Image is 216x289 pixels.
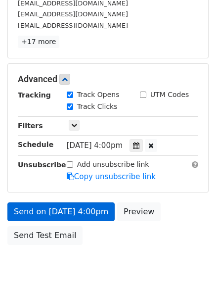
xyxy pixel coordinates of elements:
strong: Schedule [18,141,53,148]
a: Copy unsubscribe link [67,172,156,181]
a: +17 more [18,36,59,48]
label: Add unsubscribe link [77,159,149,170]
label: UTM Codes [150,90,189,100]
a: Send on [DATE] 4:00pm [7,202,115,221]
a: Preview [117,202,161,221]
label: Track Clicks [77,101,118,112]
strong: Tracking [18,91,51,99]
small: [EMAIL_ADDRESS][DOMAIN_NAME] [18,10,128,18]
strong: Filters [18,122,43,130]
strong: Unsubscribe [18,161,66,169]
span: [DATE] 4:00pm [67,141,123,150]
iframe: Chat Widget [167,241,216,289]
a: Send Test Email [7,226,83,245]
small: [EMAIL_ADDRESS][DOMAIN_NAME] [18,22,128,29]
label: Track Opens [77,90,120,100]
h5: Advanced [18,74,198,85]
